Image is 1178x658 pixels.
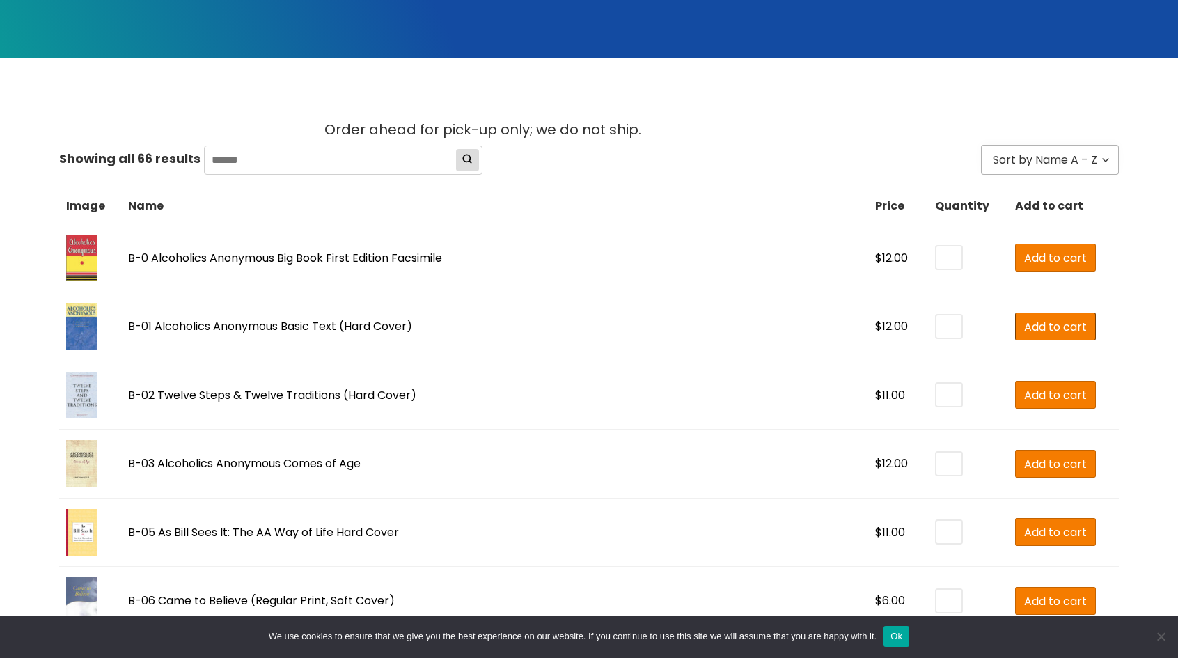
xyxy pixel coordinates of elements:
[1154,629,1168,643] span: No
[66,577,97,625] img: B-06 Came to Believe (Regular Print, Soft Cover)
[66,372,97,419] img: B-02 Twelve Steps & Twelve Traditions (Hard Cover)
[1015,244,1096,272] a: Add to cart
[993,150,1097,170] span: Sort by Name A – Z
[1024,318,1087,336] span: Add to cart
[269,629,877,643] span: We use cookies to ensure that we give you the best experience on our website. If you continue to ...
[128,455,361,471] a: B-03 Alcoholics Anonymous Comes of Age
[935,199,989,213] span: Quantity
[1024,386,1087,404] span: Add to cart
[128,318,412,334] a: B-01 Alcoholics Anonymous Basic Text (Hard Cover)
[1024,249,1087,267] span: Add to cart
[875,524,882,540] span: $
[128,593,395,609] a: B-06 Came to Believe (Regular Print, Soft Cover)
[1015,450,1096,478] a: Add to cart
[882,387,905,403] span: 11.00
[128,199,164,213] span: Name
[1024,455,1087,473] span: Add to cart
[875,387,882,403] span: $
[1015,313,1096,340] a: Add to cart
[882,250,908,266] span: 12.00
[875,593,882,609] span: $
[324,118,854,142] p: Order ahead for pick-up only; we do not ship.
[1024,524,1087,541] span: Add to cart
[882,455,908,471] span: 12.00
[883,626,909,647] button: Ok
[882,318,908,334] span: 12.00
[66,303,97,350] img: B-01 Alcoholics Anonymous Basic Text (Hard Cover)
[1015,587,1096,615] a: Add to cart
[59,148,201,170] span: Showing all 66 results
[66,199,105,213] span: Image
[128,250,442,266] a: B-0 Alcoholics Anonymous Big Book First Edition Facsimile
[1024,593,1087,610] span: Add to cart
[875,250,882,266] span: $
[882,593,905,609] span: 6.00
[66,509,97,556] img: B-05 As Bill Sees It: The AA Way of Life Hard Cover
[882,524,905,540] span: 11.00
[128,387,416,403] a: B-02 Twelve Steps & Twelve Traditions (Hard Cover)
[128,524,399,540] a: B-05 As Bill Sees It: The AA Way of Life Hard Cover
[1015,518,1096,546] a: Add to cart
[875,455,882,471] span: $
[1015,381,1096,409] a: Add to cart
[66,440,97,487] img: B-03 Alcoholics Anonymous Comes of Age
[66,235,97,282] img: B-0 Alcoholics Anonymous Big Book First Edition Facsimile
[1015,199,1083,213] span: Add to cart
[875,199,904,213] span: Price
[875,318,882,334] span: $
